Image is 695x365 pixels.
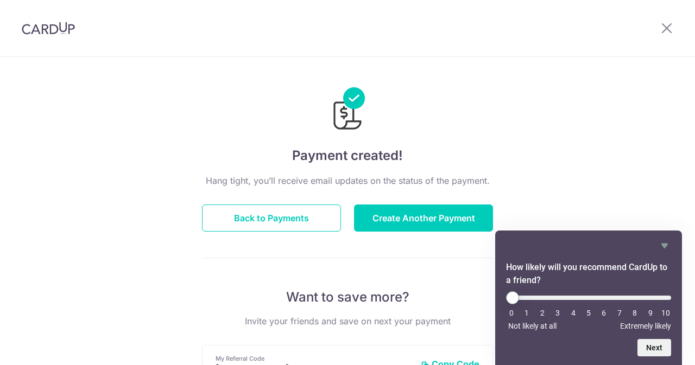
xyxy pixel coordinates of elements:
[629,309,640,317] li: 8
[506,261,671,287] h2: How likely will you recommend CardUp to a friend? Select an option from 0 to 10, with 0 being Not...
[202,146,493,165] h4: Payment created!
[506,309,517,317] li: 0
[202,174,493,187] p: Hang tight, you’ll receive email updates on the status of the payment.
[620,322,671,330] span: Extremely likely
[202,289,493,306] p: Want to save more?
[202,204,341,232] button: Back to Payments
[354,204,493,232] button: Create Another Payment
[614,309,625,317] li: 7
[537,309,548,317] li: 2
[637,339,671,356] button: Next question
[658,239,671,252] button: Hide survey
[521,309,532,317] li: 1
[568,309,579,317] li: 4
[330,87,365,133] img: Payments
[552,309,563,317] li: 3
[202,315,493,328] p: Invite your friends and save on next your payment
[506,291,671,330] div: How likely will you recommend CardUp to a friend? Select an option from 0 to 10, with 0 being Not...
[583,309,594,317] li: 5
[22,22,75,35] img: CardUp
[508,322,557,330] span: Not likely at all
[660,309,671,317] li: 10
[598,309,609,317] li: 6
[645,309,656,317] li: 9
[506,239,671,356] div: How likely will you recommend CardUp to a friend? Select an option from 0 to 10, with 0 being Not...
[216,354,412,363] p: My Referral Code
